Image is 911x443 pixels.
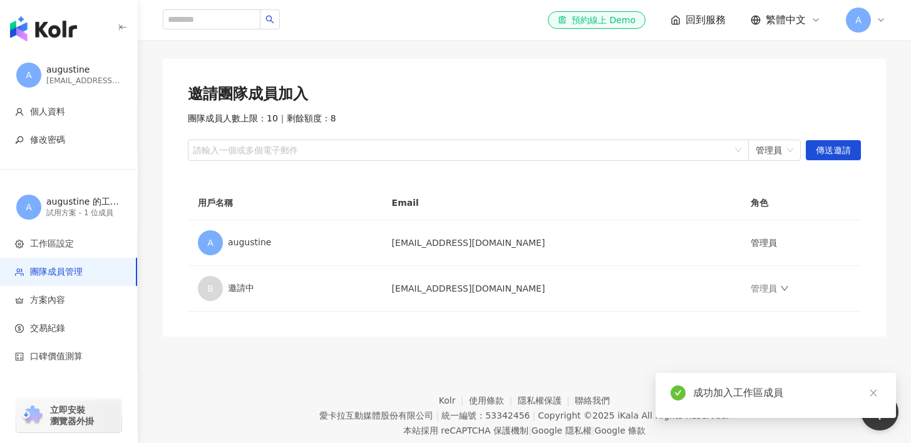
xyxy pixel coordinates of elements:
div: 愛卡拉互動媒體股份有限公司 [319,410,433,420]
span: 交易紀錄 [30,322,65,335]
th: 角色 [741,186,861,220]
span: user [15,108,24,116]
span: 回到服務 [686,13,726,27]
a: Kolr [439,395,469,405]
div: augustine [198,230,372,255]
a: iKala [617,410,639,420]
div: 統一編號：53342456 [441,410,530,420]
span: 個人資料 [30,106,65,118]
div: 成功加入工作區成員 [693,385,881,400]
td: [EMAIL_ADDRESS][DOMAIN_NAME] [382,220,741,266]
a: 使用條款 [469,395,518,405]
td: [EMAIL_ADDRESS][DOMAIN_NAME] [382,266,741,312]
th: 用戶名稱 [188,186,382,220]
button: 傳送邀請 [806,140,861,160]
span: search [265,15,274,24]
span: 團隊成員管理 [30,266,83,278]
span: 立即安裝 瀏覽器外掛 [50,404,94,427]
th: Email [382,186,741,220]
span: key [15,136,24,145]
div: 邀請中 [198,276,372,301]
img: chrome extension [20,405,44,425]
span: 本站採用 reCAPTCHA 保護機制 [403,423,646,438]
div: augustine 的工作區 [46,196,121,208]
a: Google 條款 [594,425,646,435]
span: A [207,236,214,250]
span: | [532,410,535,420]
a: Google 隱私權 [532,425,592,435]
span: 管理員 [756,140,793,160]
div: 預約線上 Demo [558,14,636,26]
td: 管理員 [741,220,861,266]
div: 邀請團隊成員加入 [188,84,861,105]
span: check-circle [671,385,686,400]
span: A [855,13,862,27]
a: 聯絡我們 [575,395,610,405]
a: 管理員 [751,283,788,293]
div: augustine [46,64,121,76]
span: 方案內容 [30,294,65,307]
span: down [780,284,789,293]
span: dollar [15,324,24,333]
span: close [869,389,878,397]
span: 團隊成員人數上限：10 ｜ 剩餘額度：8 [188,113,336,125]
span: calculator [15,352,24,361]
span: A [26,68,32,82]
span: 修改密碼 [30,134,65,146]
span: A [26,200,32,214]
div: [EMAIL_ADDRESS][DOMAIN_NAME] [46,76,121,86]
img: logo [10,16,77,41]
span: | [528,425,532,435]
span: 傳送邀請 [816,141,851,161]
span: B [207,282,214,295]
span: 繁體中文 [766,13,806,27]
a: 回到服務 [671,13,726,27]
span: 口碑價值測算 [30,350,83,363]
a: 隱私權保護 [518,395,575,405]
a: 預約線上 Demo [548,11,646,29]
div: Copyright © 2025 All Rights Reserved. [538,410,729,420]
a: chrome extension立即安裝 瀏覽器外掛 [16,399,121,432]
span: | [436,410,439,420]
span: | [592,425,595,435]
div: 試用方案 - 1 位成員 [46,208,121,218]
span: 工作區設定 [30,238,74,250]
